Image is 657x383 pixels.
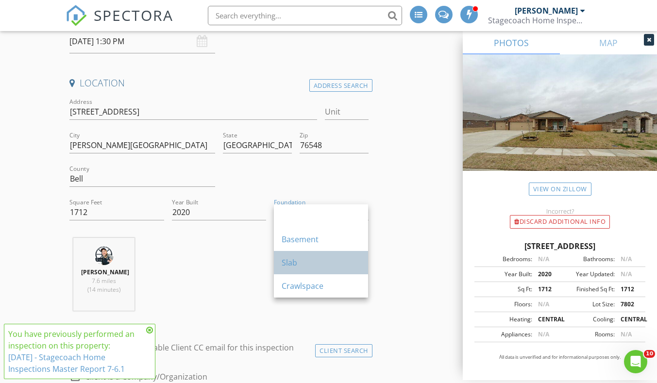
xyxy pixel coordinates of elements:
div: Address Search [309,79,372,92]
img: The Best Home Inspection Software - Spectora [66,5,87,26]
span: N/A [538,300,549,308]
span: 10 [644,350,655,358]
div: Floors: [477,300,532,309]
div: Heating: [477,315,532,324]
div: Sq Ft: [477,285,532,294]
div: 2020 [532,270,560,279]
div: Bedrooms: [477,255,532,264]
div: Year Built: [477,270,532,279]
div: Stagecoach Home Inspections, LLC [488,16,585,25]
a: [DATE] - Stagecoach Home Inspections Master Report 7-6.1 [8,352,125,374]
span: 7.6 miles [92,277,116,285]
iframe: Intercom live chat [624,350,647,373]
div: 1712 [532,285,560,294]
div: Basement [282,233,360,245]
div: Rooms: [560,330,615,339]
div: Incorrect? [463,207,657,215]
input: Search everything... [208,6,402,25]
a: SPECTORA [66,13,173,33]
div: Year Updated: [560,270,615,279]
span: N/A [621,270,632,278]
div: CENTRAL [532,315,560,324]
div: Finished Sq Ft: [560,285,615,294]
div: Crawlspace [282,280,360,292]
div: 7802 [615,300,642,309]
span: N/A [621,330,632,338]
div: Cooling: [560,315,615,324]
h4: Location [69,77,368,89]
div: [PERSON_NAME] [515,6,578,16]
img: streetview [463,54,657,194]
div: Discard Additional info [510,215,610,229]
div: You have previously performed an inspection on this property: [8,328,143,375]
a: View on Zillow [529,183,591,196]
div: Client Search [315,344,372,357]
span: (14 minutes) [87,285,120,294]
span: N/A [538,330,549,338]
div: CENTRAL [615,315,642,324]
div: [STREET_ADDRESS] [474,240,645,252]
span: N/A [538,255,549,263]
a: PHOTOS [463,31,560,54]
i: arrow_drop_down [357,206,369,218]
div: Appliances: [477,330,532,339]
span: SPECTORA [94,5,173,25]
label: Enable Client CC email for this inspection [144,343,294,352]
a: MAP [560,31,657,54]
span: N/A [621,255,632,263]
input: Select date [69,30,215,53]
div: 1712 [615,285,642,294]
div: Slab [282,257,360,268]
p: All data is unverified and for informational purposes only. [474,354,645,361]
img: picsart_221126_215034920.jpg [94,246,114,265]
div: Bathrooms: [560,255,615,264]
strong: [PERSON_NAME] [81,268,129,276]
div: Lot Size: [560,300,615,309]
